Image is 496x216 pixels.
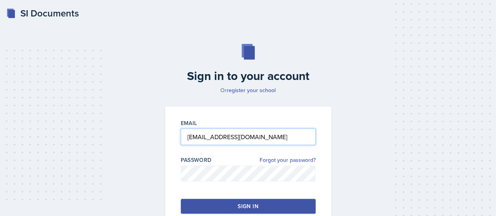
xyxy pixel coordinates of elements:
h2: Sign in to your account [160,69,336,83]
a: SI Documents [6,6,79,20]
label: Password [181,156,212,164]
div: Sign in [238,202,258,210]
a: register your school [227,86,276,94]
a: Forgot your password? [260,156,316,164]
label: Email [181,119,197,127]
p: Or [160,86,336,94]
button: Sign in [181,199,316,214]
input: Email [181,129,316,145]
